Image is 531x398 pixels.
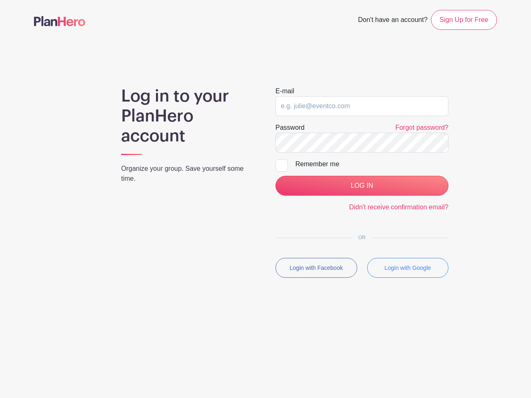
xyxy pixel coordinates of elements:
small: Login with Google [385,265,431,271]
small: Login with Facebook [290,265,343,271]
a: Sign Up for Free [431,10,497,30]
span: OR [352,235,373,240]
input: LOG IN [275,176,448,196]
a: Didn't receive confirmation email? [349,204,448,211]
input: e.g. julie@eventco.com [275,96,448,116]
label: E-mail [275,86,294,96]
p: Organize your group. Save yourself some time. [121,164,256,184]
a: Forgot password? [395,124,448,131]
button: Login with Facebook [275,258,357,278]
label: Password [275,123,304,133]
button: Login with Google [367,258,449,278]
img: logo-507f7623f17ff9eddc593b1ce0a138ce2505c220e1c5a4e2b4648c50719b7d32.svg [34,16,85,26]
h1: Log in to your PlanHero account [121,86,256,146]
div: Remember me [295,159,448,169]
span: Don't have an account? [358,12,428,30]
